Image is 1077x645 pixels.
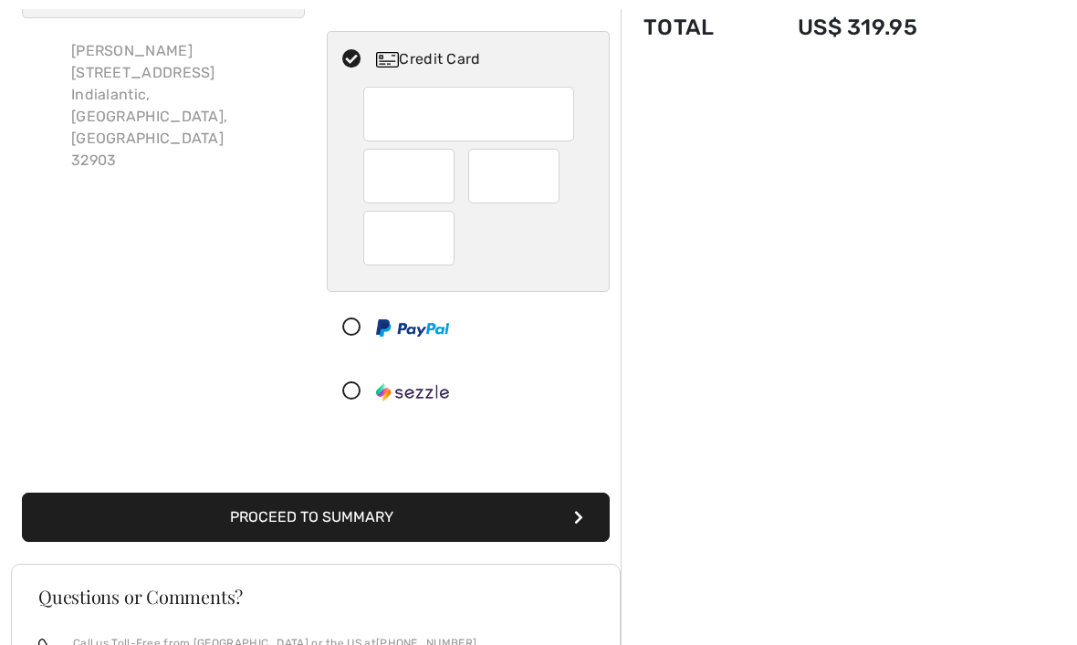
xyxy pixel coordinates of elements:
[376,383,449,401] img: Sezzle
[57,26,305,186] div: [PERSON_NAME] [STREET_ADDRESS] Indialantic, [GEOGRAPHIC_DATA], [GEOGRAPHIC_DATA] 32903
[376,52,399,68] img: Credit Card
[378,155,443,197] iframe: Secure Credit Card Frame - Expiration Month
[483,155,548,197] iframe: Secure Credit Card Frame - Expiration Year
[22,493,610,542] button: Proceed to Summary
[376,48,597,70] div: Credit Card
[38,588,593,606] h3: Questions or Comments?
[378,217,443,259] iframe: Secure Credit Card Frame - CVV
[376,319,449,337] img: PayPal
[378,93,562,135] iframe: Secure Credit Card Frame - Credit Card Number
